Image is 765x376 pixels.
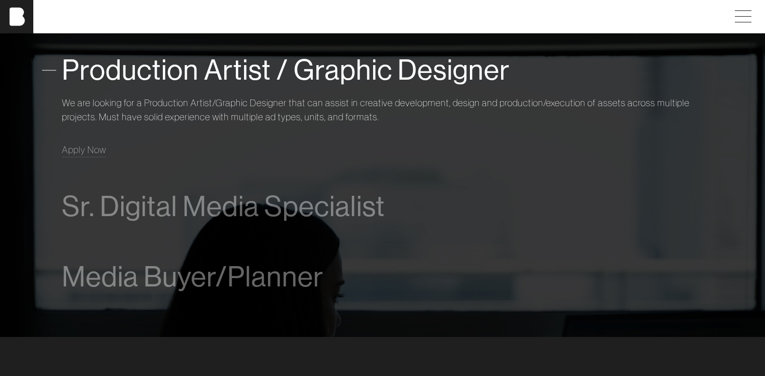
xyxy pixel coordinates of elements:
span: Apply Now [62,144,106,156]
span: Sr. Digital Media Specialist [62,191,385,222]
a: Apply Now [62,143,106,157]
span: Production Artist / Graphic Designer [62,54,510,86]
p: We are looking for a Production Artist/Graphic Designer that can assist in creative development, ... [62,96,703,124]
span: Media Buyer/Planner [62,261,324,293]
